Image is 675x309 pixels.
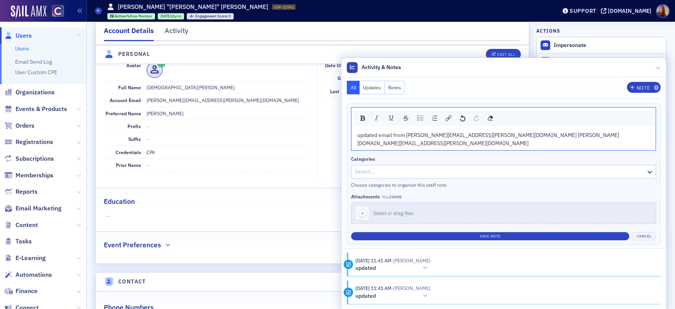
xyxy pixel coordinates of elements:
[371,113,382,123] div: Italic
[15,287,38,295] span: Finance
[536,27,560,34] h4: Actions
[4,187,38,196] a: Reports
[4,171,53,180] a: Memberships
[347,81,360,94] button: All
[357,132,619,147] span: updated email from [PERSON_NAME][EMAIL_ADDRESS][PERSON_NAME][DOMAIN_NAME] [PERSON_NAME][DOMAIN_NA...
[107,13,155,19] div: Active: Active: Fellow Member
[104,240,161,250] h2: Event Preferences
[570,7,596,14] div: Support
[146,94,308,106] dd: [PERSON_NAME][EMAIL_ADDRESS][PERSON_NAME][DOMAIN_NAME]
[126,14,152,19] span: Fellow Member
[15,45,29,52] a: Users
[601,8,654,14] button: [DOMAIN_NAME]
[160,14,181,19] div: (6yrs)
[457,113,468,123] div: Undo
[118,50,150,58] h4: Personal
[15,187,38,196] span: Reports
[325,62,354,68] span: Date of Birth
[441,113,456,123] div: rdw-link-control
[4,154,54,163] a: Subscriptions
[15,88,55,97] span: Organizations
[386,113,397,123] div: Underline
[146,146,308,158] dd: CPA
[146,107,308,120] dd: [PERSON_NAME]
[195,14,229,19] span: Engagement Score :
[126,62,141,68] span: Avatar
[357,131,650,148] div: rdw-editor
[15,254,46,262] span: E-Learning
[355,292,430,300] button: updated
[4,88,55,97] a: Organizations
[344,260,353,269] div: Update
[400,113,412,123] div: Strikethrough
[146,81,308,94] dd: [DEMOGRAPHIC_DATA][PERSON_NAME]
[637,86,650,90] div: Note
[429,113,440,123] div: Ordered
[471,113,482,123] div: Redo
[360,81,385,94] button: Updates
[355,257,391,264] time: 10/13/2025 11:41 AM
[4,287,38,295] a: Finance
[118,3,268,11] h1: [PERSON_NAME] "[PERSON_NAME]" [PERSON_NAME]
[351,156,375,162] div: Categories
[337,75,354,81] span: Gender
[115,149,141,155] span: Credentials
[104,196,135,207] h2: Education
[118,84,141,90] span: Full Name
[344,288,353,297] div: Update
[355,285,391,291] time: 10/13/2025 11:41 AM
[413,113,441,123] div: rdw-list-control
[15,58,52,65] a: Email Send Log
[456,113,483,123] div: rdw-history-control
[15,204,62,213] span: Email Marketing
[486,49,521,60] button: Edit All
[382,194,401,200] span: Max
[483,113,498,123] div: rdw-remove-control
[4,204,62,213] a: Email Marketing
[608,7,651,14] div: [DOMAIN_NAME]
[146,162,150,168] span: —
[351,194,380,200] div: Attachments
[4,138,53,146] a: Registrations
[11,5,46,18] img: SailAMX
[15,221,38,229] span: Content
[656,4,670,18] span: Profile
[160,14,171,19] span: [DATE]
[15,138,53,146] span: Registrations
[351,181,611,188] div: Choose categories to organize this staff note
[373,210,413,216] span: Select or drag files
[354,110,653,126] div: rdw-toolbar
[105,110,141,116] span: Preferred Name
[627,82,661,93] button: Note
[4,31,32,40] a: Users
[104,26,154,41] div: Account Details
[632,232,656,240] button: Cancel
[115,14,126,19] span: Active
[274,4,294,10] span: USR-22961
[4,237,32,246] a: Tasks
[4,105,67,113] a: Events & Products
[358,113,368,123] div: Bold
[4,221,38,229] a: Content
[15,154,54,163] span: Subscriptions
[391,257,430,264] span: Sheila Duggan
[15,122,34,130] span: Orders
[128,136,141,142] span: Suffix
[362,63,401,71] span: Activity & Notes
[497,52,515,57] div: Edit All
[195,14,231,19] div: 0
[146,123,150,129] span: —
[15,271,52,279] span: Automations
[15,31,32,40] span: Users
[537,54,666,70] button: Magic Login Link
[15,171,53,180] span: Memberships
[146,136,150,142] span: —
[351,232,629,240] button: Save Note
[554,42,586,49] button: Impersonate
[355,265,376,272] h5: updated
[355,293,376,300] h5: updated
[187,13,234,19] div: Engagement Score: 0
[158,13,184,19] div: 2019-10-09 00:00:00
[105,212,520,220] span: —
[351,202,656,224] button: Select or drag files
